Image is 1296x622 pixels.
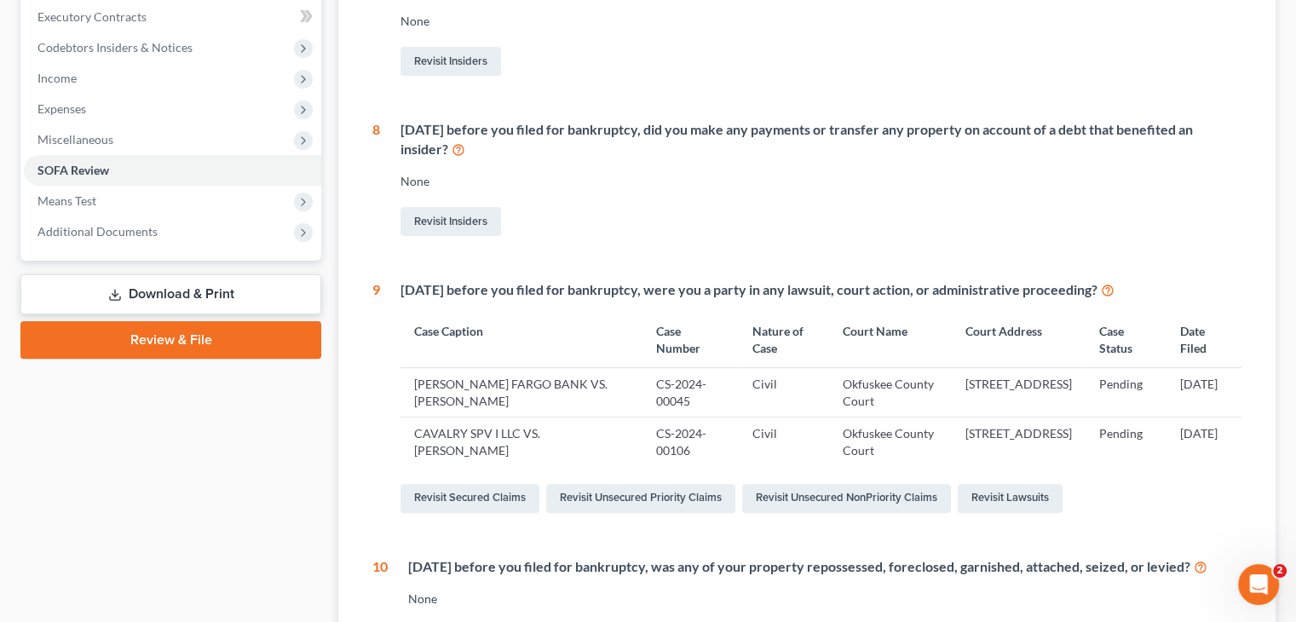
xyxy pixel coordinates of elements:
[37,9,147,24] span: Executory Contracts
[952,367,1086,417] td: [STREET_ADDRESS]
[408,590,1241,608] div: None
[24,2,321,32] a: Executory Contracts
[1238,564,1279,605] iframe: Intercom live chat
[1166,367,1241,417] td: [DATE]
[24,155,321,186] a: SOFA Review
[1273,564,1287,578] span: 2
[400,207,501,236] a: Revisit Insiders
[400,484,539,513] a: Revisit Secured Claims
[372,280,380,516] div: 9
[37,101,86,116] span: Expenses
[37,71,77,85] span: Income
[37,163,109,177] span: SOFA Review
[546,484,735,513] a: Revisit Unsecured Priority Claims
[372,120,380,239] div: 8
[20,321,321,359] a: Review & File
[642,418,739,467] td: CS-2024-00106
[37,132,113,147] span: Miscellaneous
[400,47,501,76] a: Revisit Insiders
[952,314,1086,367] th: Court Address
[642,367,739,417] td: CS-2024-00045
[37,40,193,55] span: Codebtors Insiders & Notices
[400,280,1241,300] div: [DATE] before you filed for bankruptcy, were you a party in any lawsuit, court action, or adminis...
[739,367,828,417] td: Civil
[1166,418,1241,467] td: [DATE]
[400,120,1241,159] div: [DATE] before you filed for bankruptcy, did you make any payments or transfer any property on acc...
[400,418,642,467] td: CAVALRY SPV I LLC VS. [PERSON_NAME]
[408,557,1241,577] div: [DATE] before you filed for bankruptcy, was any of your property repossessed, foreclosed, garnish...
[742,484,951,513] a: Revisit Unsecured NonPriority Claims
[400,314,642,367] th: Case Caption
[958,484,1063,513] a: Revisit Lawsuits
[829,418,953,467] td: Okfuskee County Court
[400,367,642,417] td: [PERSON_NAME] FARGO BANK VS. [PERSON_NAME]
[1086,418,1166,467] td: Pending
[739,418,828,467] td: Civil
[400,173,1241,190] div: None
[1086,314,1166,367] th: Case Status
[20,274,321,314] a: Download & Print
[1166,314,1241,367] th: Date Filed
[952,418,1086,467] td: [STREET_ADDRESS]
[37,193,96,208] span: Means Test
[829,314,953,367] th: Court Name
[829,367,953,417] td: Okfuskee County Court
[739,314,828,367] th: Nature of Case
[400,13,1241,30] div: None
[642,314,739,367] th: Case Number
[1086,367,1166,417] td: Pending
[37,224,158,239] span: Additional Documents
